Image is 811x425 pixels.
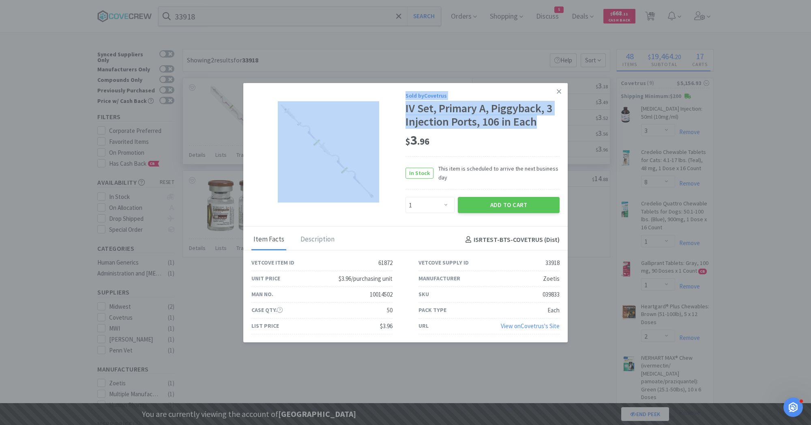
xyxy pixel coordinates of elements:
div: Zoetis [543,274,560,284]
span: $ [405,136,410,147]
div: Sold by Covetrus [405,91,560,100]
div: Man No. [251,290,273,299]
div: Unit Price [251,274,280,283]
div: Vetcove Supply ID [418,258,469,267]
button: Add to Cart [458,197,560,213]
h4: ISRTEST-BTS - COVETRUS (Dist) [462,235,560,245]
div: Vetcove Item ID [251,258,294,267]
iframe: Intercom live chat [783,397,803,417]
div: Description [298,230,337,250]
a: View onCovetrus's Site [501,322,560,330]
img: 5a51193aaa3b48078b2bfa689c5aa919_33918.png [278,101,379,203]
div: List Price [251,321,279,330]
div: Case Qty. [251,305,283,314]
div: $3.96 [380,321,393,331]
div: 039833 [543,290,560,299]
span: This item is scheduled to arrive the next business day [433,164,560,182]
div: Manufacturer [418,274,460,283]
div: $3.96/purchasing unit [339,274,393,284]
span: . 96 [417,136,429,147]
span: In Stock [406,168,433,178]
div: URL [418,321,429,330]
div: 61872 [378,258,393,268]
div: IV Set, Primary A, Piggyback, 3 Injection Ports, 106 in Each [405,102,560,129]
div: Item Facts [251,230,286,250]
div: Pack Type [418,305,446,314]
span: 3 [405,132,429,148]
div: 33918 [545,258,560,268]
div: Each [547,305,560,315]
div: 10014502 [370,290,393,299]
div: 50 [387,305,393,315]
div: SKU [418,290,429,299]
